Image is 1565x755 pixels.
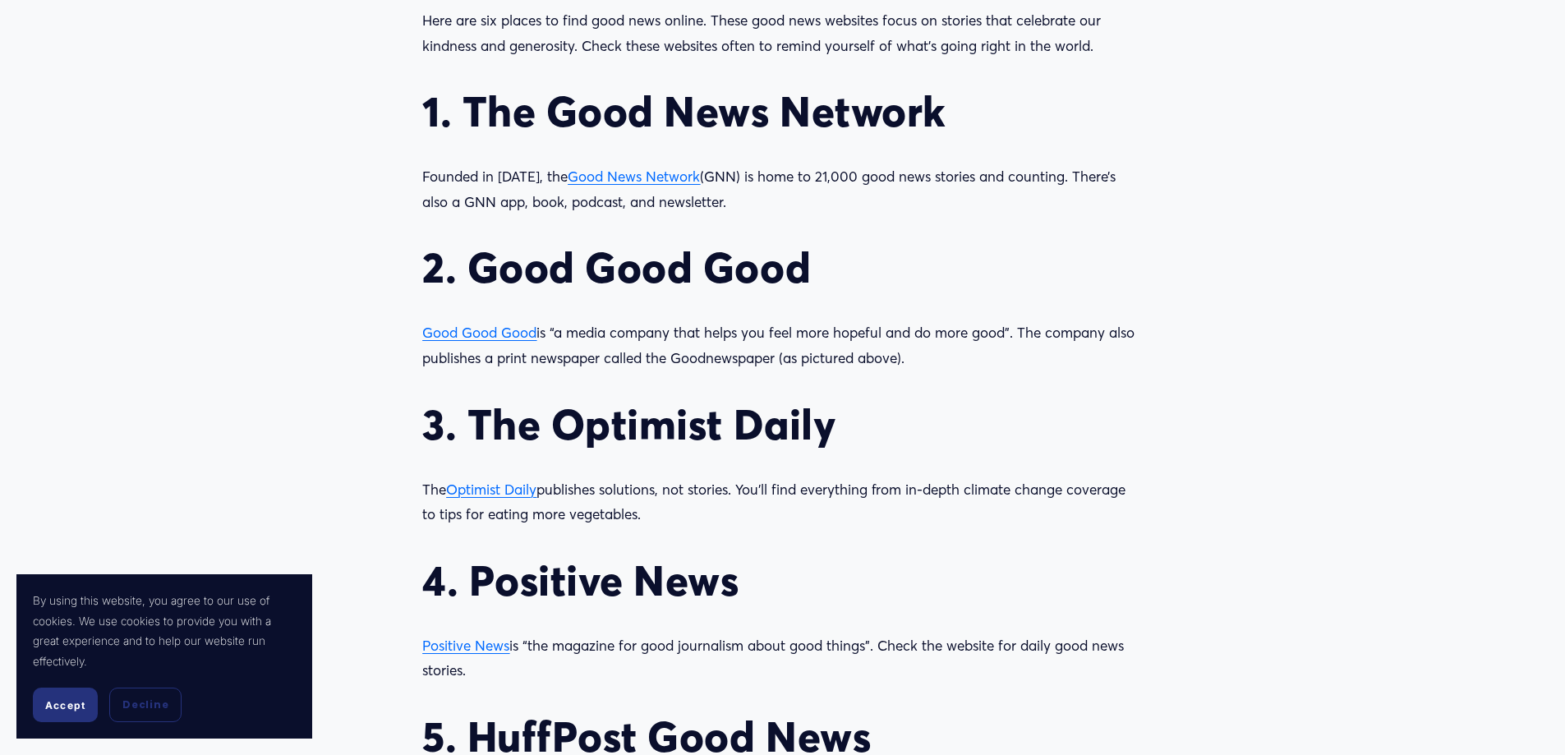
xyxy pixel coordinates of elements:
[422,242,1142,292] h2: 2. Good Good Good
[422,555,1142,605] h2: 4. Positive News
[33,591,296,671] p: By using this website, you agree to our use of cookies. We use cookies to provide you with a grea...
[422,86,1142,136] h2: 1. The Good News Network
[422,633,1142,684] p: is “the magazine for good journalism about good things”. Check the website for daily good news st...
[422,324,536,341] a: Good Good Good
[422,399,1142,449] h2: 3. The Optimist Daily
[446,481,536,498] a: Optimist Daily
[568,168,700,185] a: Good News Network
[422,164,1142,214] p: Founded in [DATE], the (GNN) is home to 21,000 good news stories and counting. There’s also a GNN...
[422,8,1142,58] p: Here are six places to find good news online. These good news websites focus on stories that cele...
[422,477,1142,527] p: The publishes solutions, not stories. You’ll find everything from in-depth climate change coverag...
[422,637,509,654] a: Positive News
[45,699,85,711] span: Accept
[33,688,98,722] button: Accept
[422,320,1142,371] p: is “a media company that helps you feel more hopeful and do more good”. The company also publishe...
[16,574,312,739] section: Cookie banner
[109,688,182,722] button: Decline
[122,697,168,712] span: Decline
